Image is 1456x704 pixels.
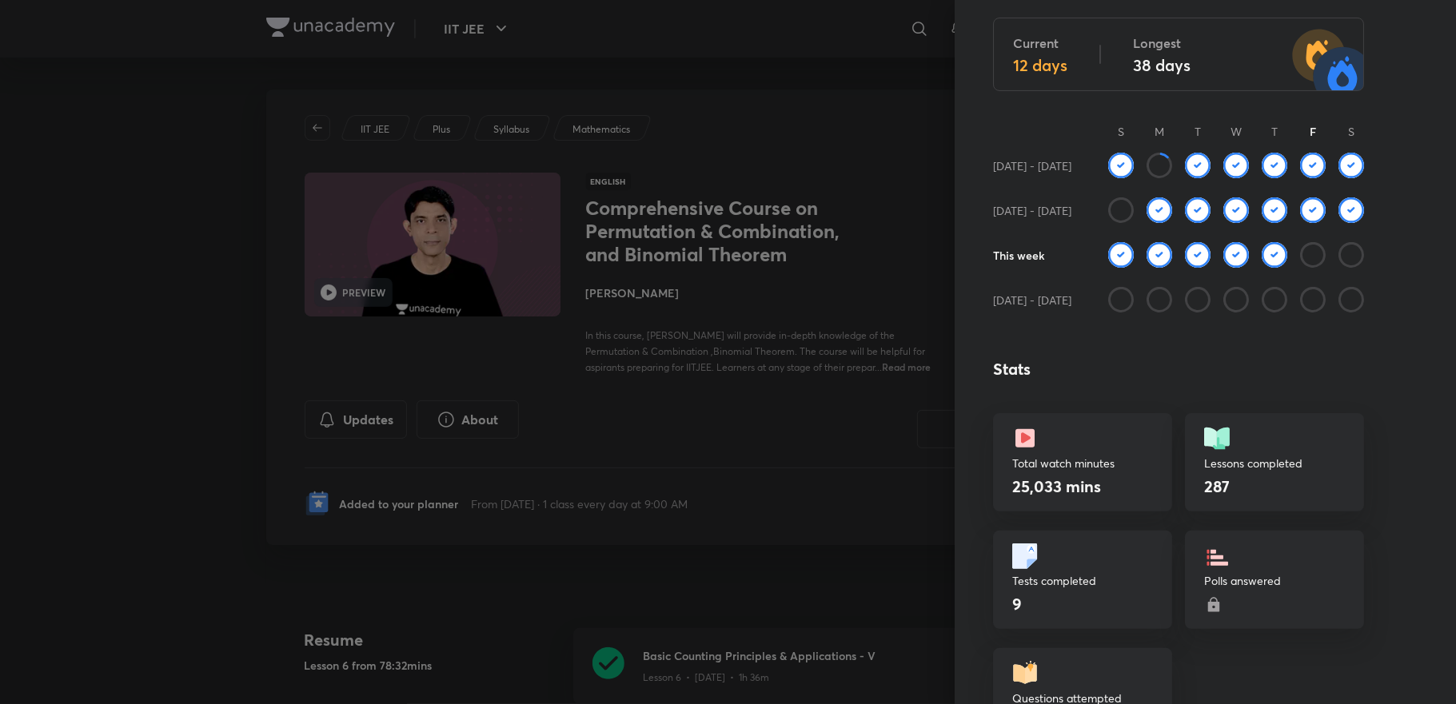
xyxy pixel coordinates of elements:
img: check rounded [1262,242,1287,268]
p: Polls answered [1204,572,1345,589]
p: W [1223,123,1249,140]
img: streak [1291,22,1363,90]
p: T [1185,123,1211,140]
img: check rounded [1223,197,1249,223]
img: check rounded [1338,153,1364,178]
img: check rounded [1262,153,1287,178]
p: Total watch minutes [1012,455,1153,471]
h6: [DATE] - [DATE] [993,202,1071,219]
img: check rounded [1262,197,1287,223]
h4: 25,033 mins [1012,475,1101,497]
img: check rounded [1147,242,1172,268]
p: M [1147,123,1172,140]
img: check rounded [1300,197,1326,223]
img: check rounded [1185,153,1211,178]
p: Tests completed [1012,572,1153,589]
h6: F [1300,123,1326,140]
h4: 287 [1204,475,1230,497]
img: check rounded [1147,197,1172,223]
h4: 9 [1012,593,1022,615]
h5: Longest [1133,34,1191,53]
img: check rounded [1108,153,1134,178]
p: S [1108,123,1134,140]
p: T [1262,123,1287,140]
img: check rounded [1223,153,1249,178]
h6: [DATE] - [DATE] [993,157,1071,174]
h5: Current [1013,34,1067,53]
img: check rounded [1223,242,1249,268]
img: check rounded [1185,242,1211,268]
img: check rounded [1338,197,1364,223]
h4: 12 days [1013,56,1067,75]
h6: [DATE] - [DATE] [993,292,1071,308]
img: check rounded [1185,197,1211,223]
img: check rounded [1300,153,1326,178]
h4: Stats [993,357,1364,381]
p: S [1338,123,1364,140]
img: check rounded [1108,242,1134,268]
h6: This week [993,247,1044,264]
h4: 38 days [1133,56,1191,75]
p: Lessons completed [1204,455,1345,471]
